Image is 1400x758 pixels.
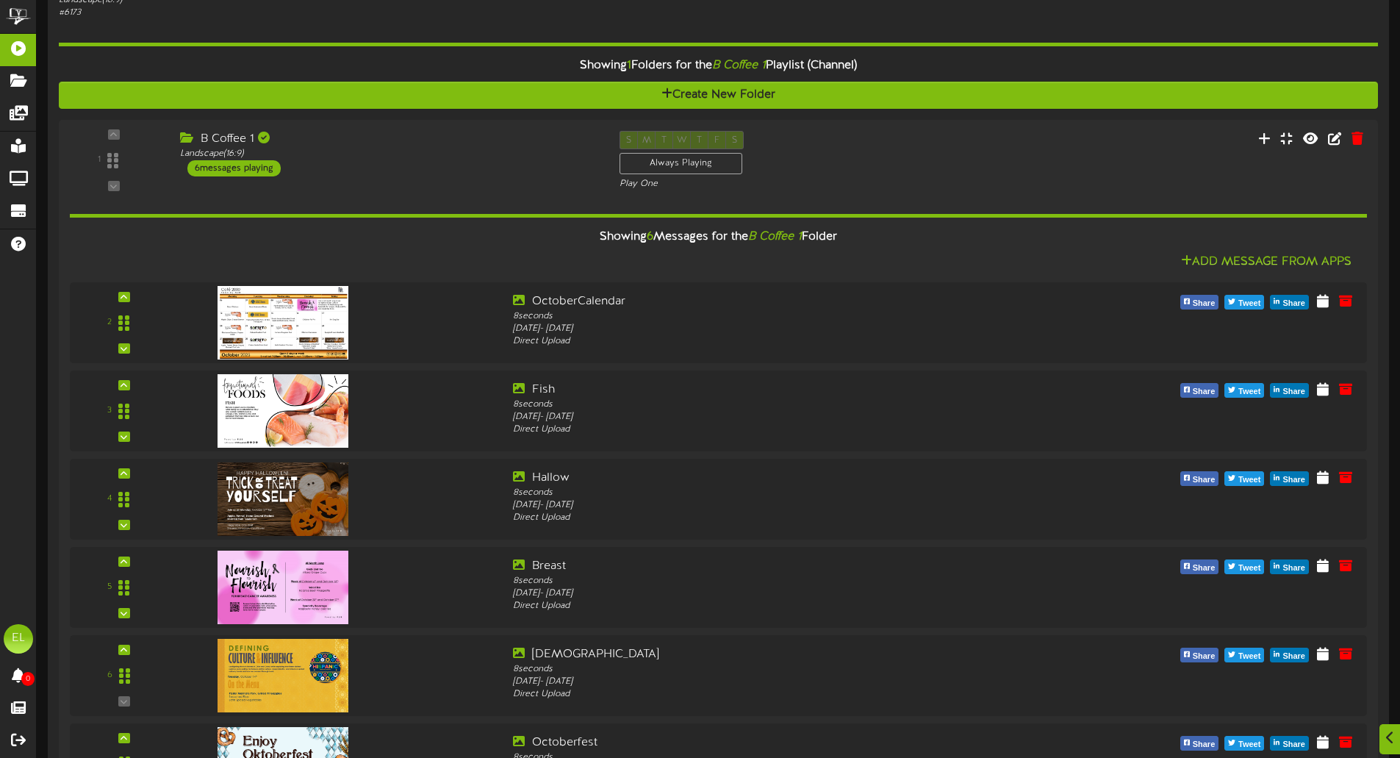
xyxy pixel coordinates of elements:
[59,221,1378,253] div: Showing Messages for the Folder
[513,646,1031,663] div: [DEMOGRAPHIC_DATA]
[620,153,742,174] div: Always Playing
[513,676,1031,688] div: [DATE] - [DATE]
[1190,296,1218,312] span: Share
[513,663,1031,676] div: 8 seconds
[218,639,348,712] img: c2e4eceb-96b9-4971-92f2-6b5c0579b586.jpg
[1235,560,1263,576] span: Tweet
[1270,648,1309,662] button: Share
[1180,559,1219,574] button: Share
[513,600,1031,612] div: Direct Upload
[513,587,1031,600] div: [DATE] - [DATE]
[1190,384,1218,400] span: Share
[1270,736,1309,751] button: Share
[1180,471,1219,486] button: Share
[748,230,802,243] i: B Coffee 1
[1224,295,1264,310] button: Tweet
[59,82,1378,109] button: Create New Folder
[1190,560,1218,576] span: Share
[1190,648,1218,665] span: Share
[218,286,348,360] img: a025e39d-7aa8-447c-8c9d-3aa84564f575.jpg
[180,148,597,160] div: Landscape ( 16:9 )
[1180,648,1219,662] button: Share
[712,59,766,72] i: B Coffee 1
[1270,295,1309,310] button: Share
[1279,648,1308,665] span: Share
[1224,736,1264,751] button: Tweet
[218,462,348,536] img: 730c29ba-b559-4d53-b0fc-2088801c8a7e.jpg
[513,423,1031,436] div: Direct Upload
[513,470,1031,487] div: Hallow
[1270,383,1309,398] button: Share
[1279,472,1308,488] span: Share
[513,575,1031,587] div: 8 seconds
[1279,737,1308,753] span: Share
[1270,559,1309,574] button: Share
[513,734,1031,751] div: Octoberfest
[647,230,653,243] span: 6
[513,398,1031,411] div: 8 seconds
[1270,471,1309,486] button: Share
[1279,296,1308,312] span: Share
[21,672,35,686] span: 0
[1224,471,1264,486] button: Tweet
[513,512,1031,524] div: Direct Upload
[218,374,348,448] img: 5128015d-fb2b-42d5-80c1-6f91b67552ce.jpg
[513,411,1031,423] div: [DATE] - [DATE]
[48,50,1389,82] div: Showing Folders for the Playlist (Channel)
[513,293,1031,310] div: OctoberCalendar
[1235,648,1263,665] span: Tweet
[513,487,1031,499] div: 8 seconds
[1279,384,1308,400] span: Share
[513,688,1031,701] div: Direct Upload
[1235,472,1263,488] span: Tweet
[513,310,1031,323] div: 8 seconds
[1224,559,1264,574] button: Tweet
[1177,253,1356,271] button: Add Message From Apps
[1235,384,1263,400] span: Tweet
[513,323,1031,335] div: [DATE] - [DATE]
[620,178,927,190] div: Play One
[1279,560,1308,576] span: Share
[180,131,597,148] div: B Coffee 1
[1224,648,1264,662] button: Tweet
[1180,736,1219,751] button: Share
[1190,472,1218,488] span: Share
[627,59,631,72] span: 1
[1180,383,1219,398] button: Share
[1190,737,1218,753] span: Share
[1235,296,1263,312] span: Tweet
[1224,383,1264,398] button: Tweet
[513,558,1031,575] div: Breast
[1180,295,1219,310] button: Share
[4,624,33,654] div: EL
[218,551,348,624] img: 84dcbad8-c48d-4037-a9c9-b88281ad93ed.jpg
[59,7,595,19] div: # 6173
[513,335,1031,348] div: Direct Upload
[513,382,1031,398] div: Fish
[513,499,1031,512] div: [DATE] - [DATE]
[107,669,112,682] div: 6
[187,160,281,176] div: 6 messages playing
[1235,737,1263,753] span: Tweet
